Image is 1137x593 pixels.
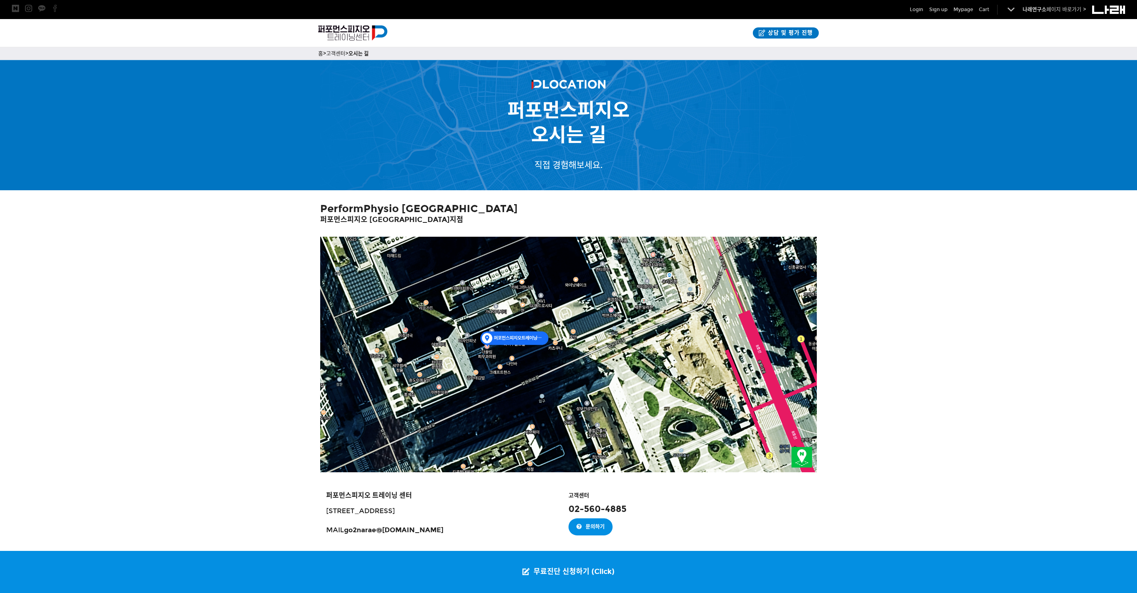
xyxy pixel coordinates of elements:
[953,6,973,14] a: Mypage
[326,526,376,534] span: MAIL
[514,551,623,593] a: 무료진단 신청하기 (Click)
[320,215,463,224] strong: 퍼포먼스피지오 [GEOGRAPHIC_DATA]지점
[348,50,369,57] a: 오시는 길
[531,123,606,147] strong: 오시는 길
[568,504,601,514] span: 02-560
[507,99,630,122] span: 퍼포먼스피지오
[376,526,443,534] span: @[DOMAIN_NAME]
[568,492,589,499] span: 고객센터
[326,50,345,57] a: 고객센터
[766,29,813,37] span: 상담 및 평가 진행
[318,49,819,58] p: > >
[979,6,989,14] a: Cart
[929,6,947,14] a: Sign up
[1023,6,1086,13] a: 나래연구소페이지 바로가기 >
[753,27,819,39] a: 상담 및 평가 진행
[568,518,613,535] a: 문의하기
[344,526,376,534] strong: go2narae
[601,504,627,514] span: -4885
[534,160,603,170] span: 직접 경험해보세요.
[532,80,605,90] img: 274f082b3fc4a.png
[326,507,395,515] span: [STREET_ADDRESS]
[318,50,323,57] a: 홈
[910,6,923,14] a: Login
[326,491,412,500] span: 퍼포먼스피지오 트레이닝 센터
[1023,6,1046,13] strong: 나래연구소
[320,202,518,215] strong: PerformPhysio [GEOGRAPHIC_DATA]
[320,237,817,472] a: 퍼포먼스 피지오 서울점 지도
